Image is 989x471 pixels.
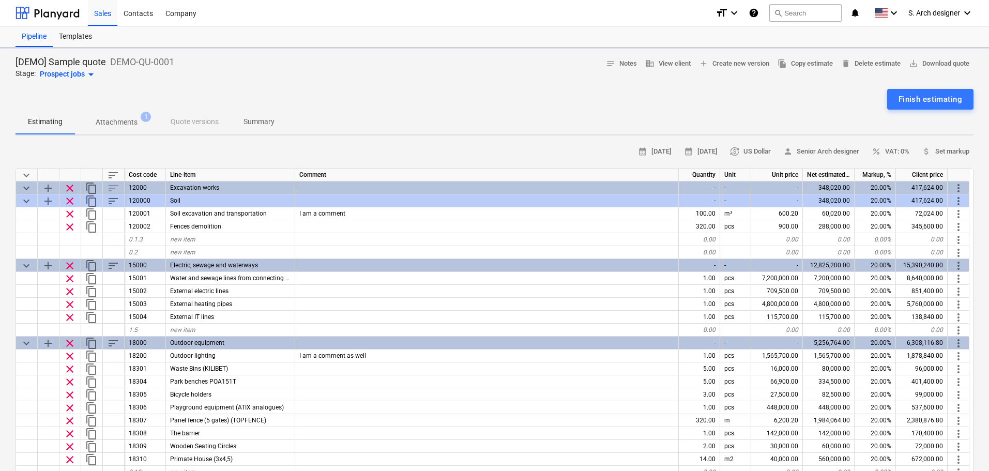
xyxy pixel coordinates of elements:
span: Fences demolition [170,223,221,230]
span: Remove row [64,350,76,362]
span: Remove row [64,428,76,440]
div: 18308 [125,427,166,440]
div: 1.00 [679,427,720,440]
div: m2 [720,453,751,466]
div: 0.00 [751,233,803,246]
div: 0.00 [679,324,720,337]
div: 0.00 [679,246,720,259]
div: 1,565,700.00 [751,350,803,362]
div: 120001 [125,207,166,220]
span: More actions [952,363,965,375]
span: Collapse category [20,260,33,272]
div: 0.00 [803,246,855,259]
div: 20.00% [855,311,896,324]
div: - [720,181,751,194]
div: m [720,414,751,427]
div: 60,000.00 [803,440,855,453]
div: 18310 [125,453,166,466]
span: Duplicate row [85,428,98,440]
span: Soil excavation and transportation [170,210,267,217]
a: Pipeline [16,26,53,47]
button: Delete estimate [837,56,905,72]
div: 20.00% [855,181,896,194]
div: 345,600.00 [896,220,948,233]
span: Remove row [64,285,76,298]
span: Remove row [64,195,76,207]
div: 5,256,764.00 [803,337,855,350]
span: Duplicate category [85,337,98,350]
span: Collapse category [20,337,33,350]
div: 851,400.00 [896,285,948,298]
p: Attachments [96,117,138,128]
span: [DATE] [684,146,718,158]
span: Collapse category [20,182,33,194]
span: Remove row [64,402,76,414]
span: person [783,147,793,156]
div: 1.00 [679,285,720,298]
span: Delete estimate [841,58,901,70]
span: Duplicate row [85,221,98,233]
span: Remove row [64,415,76,427]
span: More actions [952,311,965,324]
span: percent [872,147,881,156]
button: View client [641,56,695,72]
span: new item [170,249,195,256]
div: 20.00% [855,375,896,388]
span: Remove row [64,260,76,272]
div: 18306 [125,401,166,414]
div: 72,000.00 [896,440,948,453]
iframe: Chat Widget [937,421,989,471]
div: 60,020.00 [803,207,855,220]
div: 15001 [125,272,166,285]
span: Remove row [64,440,76,453]
span: More actions [952,285,965,298]
div: - [720,194,751,207]
span: More actions [952,221,965,233]
span: US Dollar [730,146,771,158]
div: 15002 [125,285,166,298]
span: More actions [952,376,965,388]
span: Soil [170,197,180,204]
div: 20.00% [855,414,896,427]
span: Remove row [64,272,76,285]
div: 115,700.00 [751,311,803,324]
div: 12,825,200.00 [803,259,855,272]
p: Summary [244,116,275,127]
div: 5.00 [679,375,720,388]
div: 20.00% [855,453,896,466]
div: 448,000.00 [751,401,803,414]
div: 4,800,000.00 [751,298,803,311]
div: 15,390,240.00 [896,259,948,272]
span: Remove row [64,311,76,324]
div: - [720,337,751,350]
div: 15004 [125,311,166,324]
div: 0.00% [855,246,896,259]
div: 4,800,000.00 [803,298,855,311]
div: 334,500.00 [803,375,855,388]
div: pcs [720,311,751,324]
div: 7,200,000.00 [751,272,803,285]
div: 560,000.00 [803,453,855,466]
span: currency_exchange [730,147,739,156]
span: add [699,59,708,68]
div: 18304 [125,375,166,388]
div: - [751,194,803,207]
span: Duplicate row [85,298,98,311]
span: More actions [952,350,965,362]
div: 0.00 [751,324,803,337]
div: pcs [720,220,751,233]
button: [DATE] [680,144,722,160]
div: 0.00 [896,324,948,337]
div: 0.00 [803,233,855,246]
i: keyboard_arrow_down [961,7,973,19]
span: Senior Arch designer [783,146,859,158]
div: 100.00 [679,207,720,220]
div: 20.00% [855,440,896,453]
div: 15000 [125,259,166,272]
div: 6,200.20 [751,414,803,427]
span: More actions [952,337,965,350]
span: Collapse all categories [20,169,33,181]
div: 1,565,700.00 [803,350,855,362]
span: Excavation works [170,184,219,191]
